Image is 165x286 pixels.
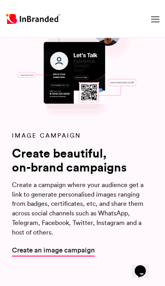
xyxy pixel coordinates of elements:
[12,146,153,174] h6: Create beautiful, on-brand campaigns
[132,254,157,278] iframe: chat widget
[12,131,153,140] p: Image Campaign
[12,245,95,255] a: Create an image campaign
[6,14,60,24] img: Inbranded
[12,180,153,237] p: Create a campaign where your audience get a link to generate personalised images ranging from bad...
